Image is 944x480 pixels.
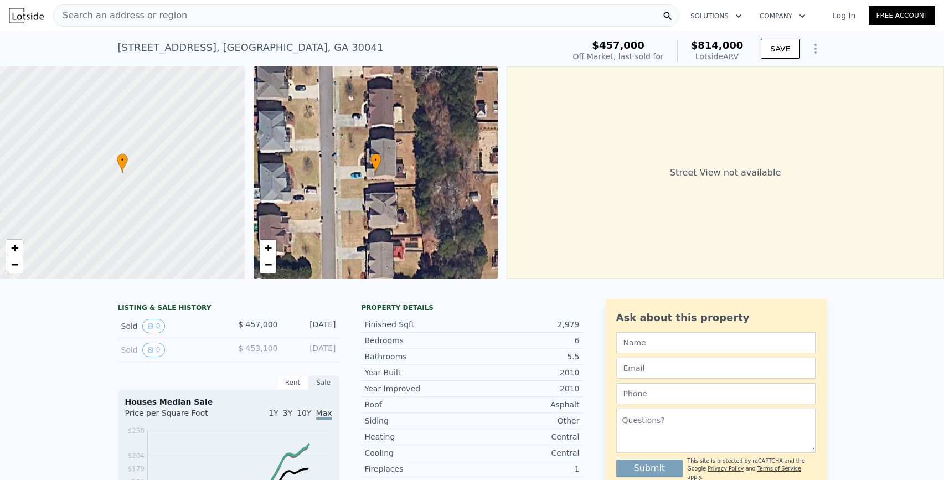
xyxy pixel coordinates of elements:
[365,351,472,362] div: Bathrooms
[118,40,384,55] div: [STREET_ADDRESS] , [GEOGRAPHIC_DATA] , GA 30041
[751,6,814,26] button: Company
[616,358,816,379] input: Email
[277,375,308,390] div: Rent
[264,241,271,255] span: +
[297,409,311,417] span: 10Y
[117,153,128,173] div: •
[691,39,744,51] span: $814,000
[121,343,220,357] div: Sold
[616,460,683,477] button: Submit
[472,447,580,458] div: Central
[472,319,580,330] div: 2,979
[365,463,472,474] div: Fireplaces
[125,407,229,425] div: Price per Square Foot
[472,431,580,442] div: Central
[308,375,339,390] div: Sale
[472,367,580,378] div: 2010
[238,344,277,353] span: $ 453,100
[362,303,583,312] div: Property details
[118,303,339,314] div: LISTING & SALE HISTORY
[365,399,472,410] div: Roof
[9,8,44,23] img: Lotside
[117,155,128,165] span: •
[761,39,799,59] button: SAVE
[370,153,381,173] div: •
[54,9,187,22] span: Search an address or region
[11,241,18,255] span: +
[6,256,23,273] a: Zoom out
[127,452,145,460] tspan: $204
[472,383,580,394] div: 2010
[573,51,664,62] div: Off Market, last sold for
[264,257,271,271] span: −
[472,335,580,346] div: 6
[269,409,278,417] span: 1Y
[365,335,472,346] div: Bedrooms
[757,466,801,472] a: Terms of Service
[472,399,580,410] div: Asphalt
[11,257,18,271] span: −
[869,6,935,25] a: Free Account
[472,463,580,474] div: 1
[238,320,277,329] span: $ 457,000
[127,465,145,473] tspan: $179
[365,367,472,378] div: Year Built
[127,427,145,435] tspan: $250
[616,383,816,404] input: Phone
[6,240,23,256] a: Zoom in
[365,415,472,426] div: Siding
[365,431,472,442] div: Heating
[365,447,472,458] div: Cooling
[283,409,292,417] span: 3Y
[616,332,816,353] input: Name
[260,240,276,256] a: Zoom in
[472,351,580,362] div: 5.5
[691,51,744,62] div: Lotside ARV
[708,466,744,472] a: Privacy Policy
[682,6,751,26] button: Solutions
[142,343,166,357] button: View historical data
[287,343,336,357] div: [DATE]
[125,396,332,407] div: Houses Median Sale
[142,319,166,333] button: View historical data
[804,38,827,60] button: Show Options
[616,310,816,326] div: Ask about this property
[819,10,869,21] a: Log In
[592,39,644,51] span: $457,000
[316,409,332,420] span: Max
[287,319,336,333] div: [DATE]
[472,415,580,426] div: Other
[370,155,381,165] span: •
[365,383,472,394] div: Year Improved
[121,319,220,333] div: Sold
[365,319,472,330] div: Finished Sqft
[507,66,944,279] div: Street View not available
[260,256,276,273] a: Zoom out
